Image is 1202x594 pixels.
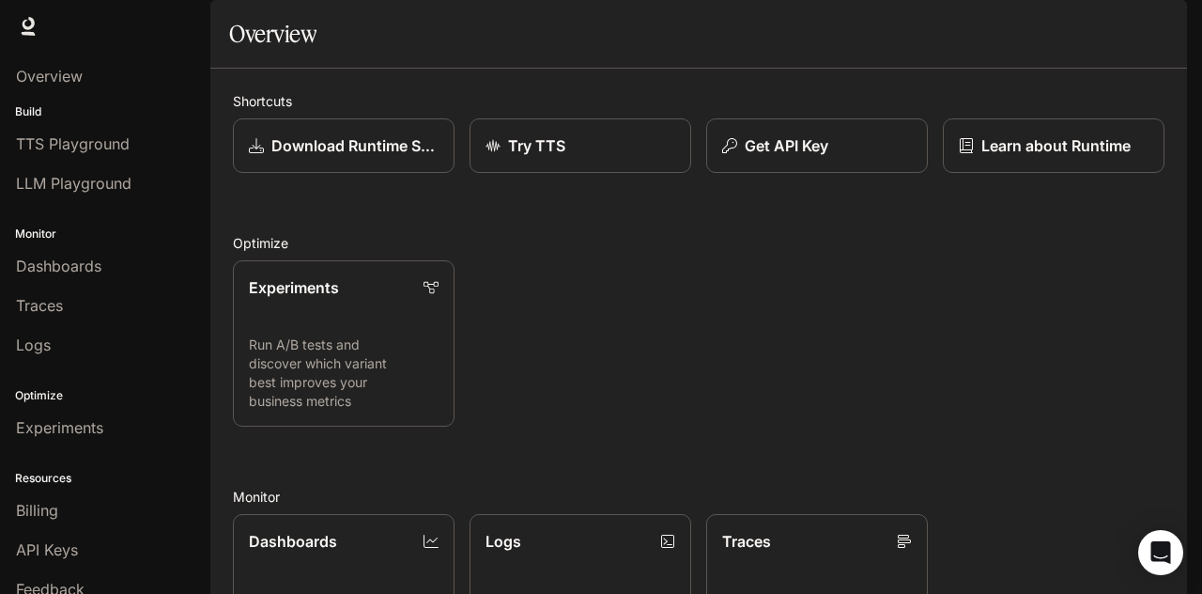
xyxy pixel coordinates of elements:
p: Logs [485,530,521,553]
h2: Optimize [233,233,1164,253]
a: Learn about Runtime [943,118,1164,173]
a: Try TTS [470,118,691,173]
p: Try TTS [508,134,565,157]
h1: Overview [229,15,316,53]
p: Learn about Runtime [981,134,1131,157]
button: Get API Key [706,118,928,173]
p: Traces [722,530,771,553]
p: Get API Key [745,134,828,157]
a: Download Runtime SDK [233,118,455,173]
h2: Monitor [233,487,1164,507]
p: Run A/B tests and discover which variant best improves your business metrics [249,336,439,411]
div: Open Intercom Messenger [1138,530,1183,575]
p: Download Runtime SDK [271,134,439,157]
p: Experiments [249,276,339,299]
h2: Shortcuts [233,91,1164,111]
a: ExperimentsRun A/B tests and discover which variant best improves your business metrics [233,260,455,427]
p: Dashboards [249,530,337,553]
